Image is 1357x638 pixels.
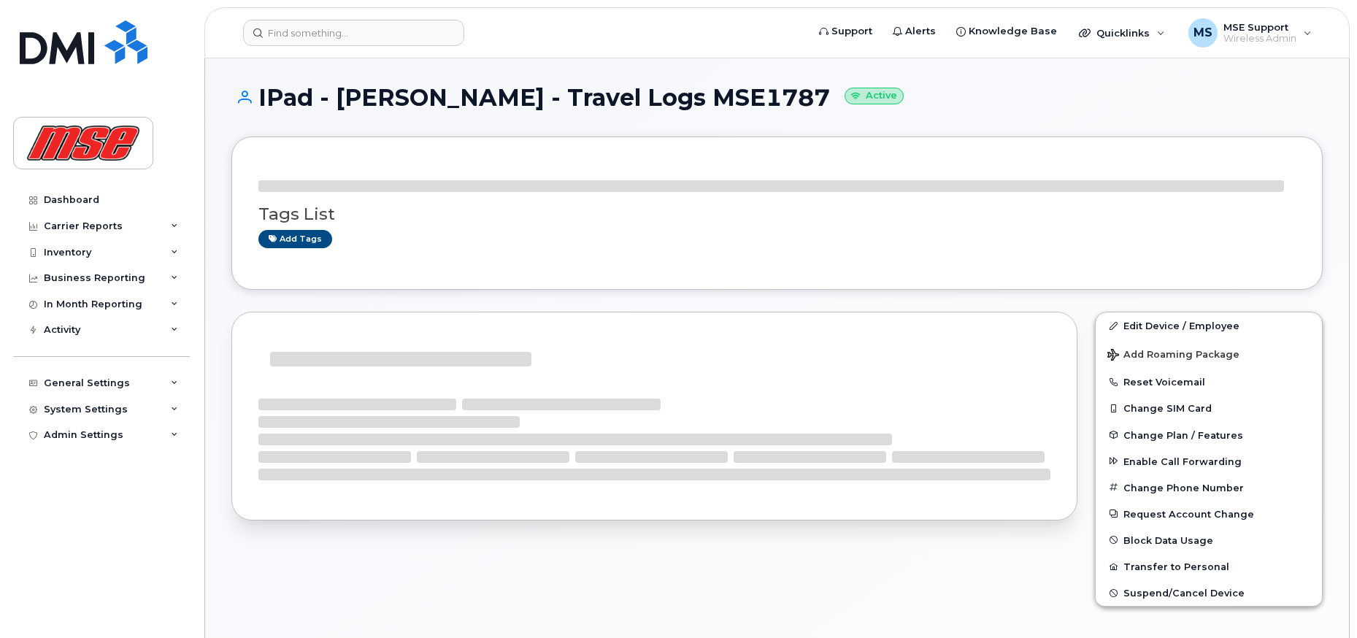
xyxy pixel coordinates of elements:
span: Add Roaming Package [1107,349,1239,363]
a: Add tags [258,230,332,248]
span: Change Plan / Features [1123,429,1243,440]
button: Block Data Usage [1096,527,1322,553]
small: Active [845,88,904,104]
span: Enable Call Forwarding [1123,456,1242,466]
button: Request Account Change [1096,501,1322,527]
button: Change Plan / Features [1096,422,1322,448]
button: Enable Call Forwarding [1096,448,1322,474]
button: Change Phone Number [1096,474,1322,501]
a: Edit Device / Employee [1096,312,1322,339]
button: Transfer to Personal [1096,553,1322,580]
button: Reset Voicemail [1096,369,1322,395]
h1: IPad - [PERSON_NAME] - Travel Logs MSE1787 [231,85,1323,110]
button: Suspend/Cancel Device [1096,580,1322,606]
span: Suspend/Cancel Device [1123,588,1245,599]
h3: Tags List [258,205,1296,223]
button: Add Roaming Package [1096,339,1322,369]
button: Change SIM Card [1096,395,1322,421]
